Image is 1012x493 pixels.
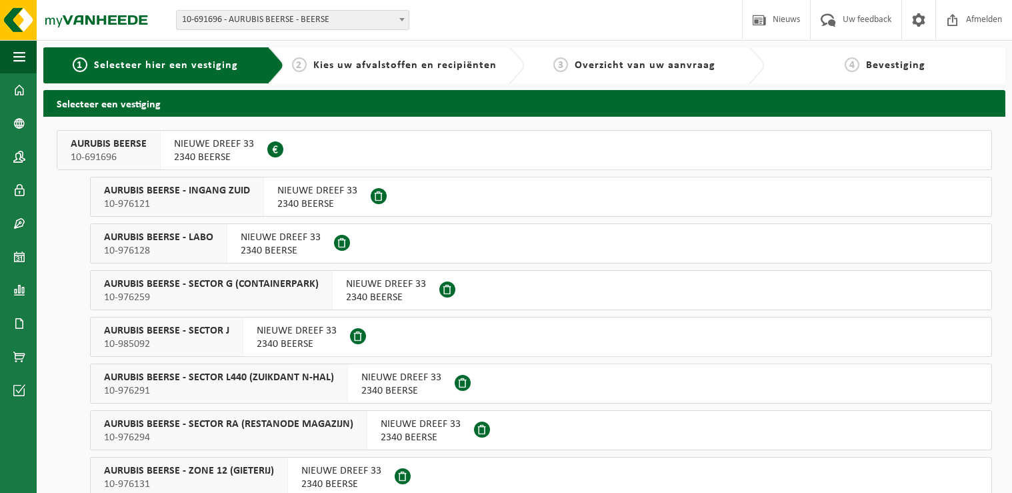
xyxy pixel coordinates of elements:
[277,184,357,197] span: NIEUWE DREEF 33
[43,90,1005,116] h2: Selecteer een vestiging
[313,60,497,71] span: Kies uw afvalstoffen en recipiënten
[177,11,409,29] span: 10-691696 - AURUBIS BEERSE - BEERSE
[104,371,334,384] span: AURUBIS BEERSE - SECTOR L440 (ZUIKDANT N-HAL)
[71,151,147,164] span: 10-691696
[94,60,238,71] span: Selecteer hier een vestiging
[90,177,992,217] button: AURUBIS BEERSE - INGANG ZUID 10-976121 NIEUWE DREEF 332340 BEERSE
[277,197,357,211] span: 2340 BEERSE
[176,10,409,30] span: 10-691696 - AURUBIS BEERSE - BEERSE
[71,137,147,151] span: AURUBIS BEERSE
[361,384,441,398] span: 2340 BEERSE
[257,338,337,351] span: 2340 BEERSE
[361,371,441,384] span: NIEUWE DREEF 33
[301,464,381,478] span: NIEUWE DREEF 33
[90,270,992,310] button: AURUBIS BEERSE - SECTOR G (CONTAINERPARK) 10-976259 NIEUWE DREEF 332340 BEERSE
[90,364,992,404] button: AURUBIS BEERSE - SECTOR L440 (ZUIKDANT N-HAL) 10-976291 NIEUWE DREEF 332340 BEERSE
[104,291,319,304] span: 10-976259
[104,431,353,444] span: 10-976294
[381,431,461,444] span: 2340 BEERSE
[104,197,250,211] span: 10-976121
[104,338,229,351] span: 10-985092
[301,478,381,491] span: 2340 BEERSE
[866,60,925,71] span: Bevestiging
[575,60,715,71] span: Overzicht van uw aanvraag
[104,184,250,197] span: AURUBIS BEERSE - INGANG ZUID
[73,57,87,72] span: 1
[90,317,992,357] button: AURUBIS BEERSE - SECTOR J 10-985092 NIEUWE DREEF 332340 BEERSE
[845,57,859,72] span: 4
[104,231,213,244] span: AURUBIS BEERSE - LABO
[104,464,274,478] span: AURUBIS BEERSE - ZONE 12 (GIETERIJ)
[553,57,568,72] span: 3
[90,410,992,450] button: AURUBIS BEERSE - SECTOR RA (RESTANODE MAGAZIJN) 10-976294 NIEUWE DREEF 332340 BEERSE
[57,130,992,170] button: AURUBIS BEERSE 10-691696 NIEUWE DREEF 332340 BEERSE
[104,278,319,291] span: AURUBIS BEERSE - SECTOR G (CONTAINERPARK)
[346,291,426,304] span: 2340 BEERSE
[346,278,426,291] span: NIEUWE DREEF 33
[104,244,213,258] span: 10-976128
[241,231,321,244] span: NIEUWE DREEF 33
[104,324,229,338] span: AURUBIS BEERSE - SECTOR J
[241,244,321,258] span: 2340 BEERSE
[104,478,274,491] span: 10-976131
[257,324,337,338] span: NIEUWE DREEF 33
[104,418,353,431] span: AURUBIS BEERSE - SECTOR RA (RESTANODE MAGAZIJN)
[292,57,307,72] span: 2
[90,223,992,264] button: AURUBIS BEERSE - LABO 10-976128 NIEUWE DREEF 332340 BEERSE
[174,137,254,151] span: NIEUWE DREEF 33
[381,418,461,431] span: NIEUWE DREEF 33
[104,384,334,398] span: 10-976291
[174,151,254,164] span: 2340 BEERSE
